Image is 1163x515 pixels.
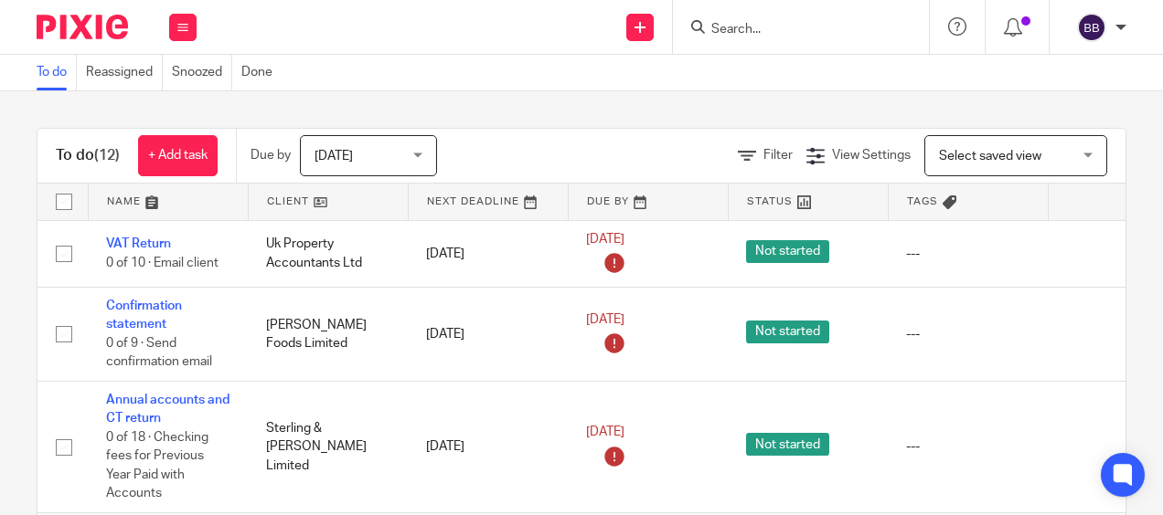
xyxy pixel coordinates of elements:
[106,431,208,500] span: 0 of 18 · Checking fees for Previous Year Paid with Accounts
[408,381,568,512] td: [DATE]
[906,325,1030,343] div: ---
[710,22,874,38] input: Search
[37,55,77,90] a: To do
[939,150,1041,163] span: Select saved view
[94,148,120,163] span: (12)
[832,149,911,162] span: View Settings
[746,321,829,343] span: Not started
[106,300,182,331] a: Confirmation statement
[746,240,829,263] span: Not started
[906,437,1030,456] div: ---
[408,288,568,382] td: [DATE]
[746,433,829,456] span: Not started
[106,337,212,369] span: 0 of 9 · Send confirmation email
[106,237,171,250] a: VAT Return
[172,55,232,90] a: Snoozed
[241,55,282,90] a: Done
[763,149,793,162] span: Filter
[37,15,128,39] img: Pixie
[106,257,219,269] span: 0 of 10 · Email client
[1077,13,1106,42] img: svg%3E
[138,135,218,176] a: + Add task
[586,313,624,326] span: [DATE]
[586,426,624,438] span: [DATE]
[106,394,229,425] a: Annual accounts and CT return
[315,150,353,163] span: [DATE]
[248,220,408,288] td: Uk Property Accountants Ltd
[586,233,624,246] span: [DATE]
[86,55,163,90] a: Reassigned
[56,146,120,165] h1: To do
[408,220,568,288] td: [DATE]
[906,245,1030,263] div: ---
[251,146,291,164] p: Due by
[907,196,938,206] span: Tags
[248,288,408,382] td: [PERSON_NAME] Foods Limited
[248,381,408,512] td: Sterling & [PERSON_NAME] Limited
